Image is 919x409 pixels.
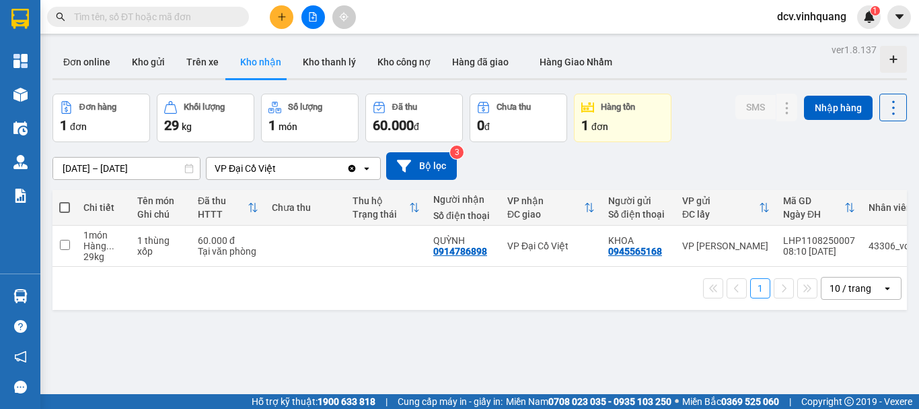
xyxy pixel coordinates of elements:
[198,195,248,206] div: Đã thu
[804,96,873,120] button: Nhập hàng
[506,394,671,409] span: Miền Nam
[540,57,612,67] span: Hàng Giao Nhầm
[601,102,635,112] div: Hàng tồn
[776,190,862,226] th: Toggle SortBy
[783,235,855,246] div: LHP1108250007
[56,12,65,22] span: search
[608,195,669,206] div: Người gửi
[13,54,28,68] img: dashboard-icon
[52,94,150,142] button: Đơn hàng1đơn
[682,241,770,251] div: VP [PERSON_NAME]
[106,241,114,251] span: ...
[13,121,28,135] img: warehouse-icon
[433,210,494,221] div: Số điện thoại
[252,394,375,409] span: Hỗ trợ kỹ thuật:
[277,162,279,175] input: Selected VP Đại Cồ Việt.
[675,190,776,226] th: Toggle SortBy
[844,397,854,406] span: copyright
[548,396,671,407] strong: 0708 023 035 - 0935 103 250
[137,195,184,206] div: Tên món
[11,9,29,29] img: logo-vxr
[14,350,27,363] span: notification
[83,202,124,213] div: Chi tiết
[137,235,184,257] div: 1 thùng xốp
[470,94,567,142] button: Chưa thu0đ
[164,117,179,133] span: 29
[13,88,28,102] img: warehouse-icon
[608,209,669,220] div: Số điện thoại
[176,46,229,78] button: Trên xe
[157,94,254,142] button: Khối lượng29kg
[477,117,484,133] span: 0
[184,102,225,112] div: Khối lượng
[229,46,292,78] button: Kho nhận
[288,102,322,112] div: Số lượng
[581,117,589,133] span: 1
[270,5,293,29] button: plus
[608,246,662,257] div: 0945565168
[783,209,844,220] div: Ngày ĐH
[14,381,27,394] span: message
[735,95,776,119] button: SMS
[13,189,28,203] img: solution-icon
[13,289,28,303] img: warehouse-icon
[74,9,233,24] input: Tìm tên, số ĐT hoặc mã đơn
[353,209,409,220] div: Trạng thái
[507,241,595,251] div: VP Đại Cồ Việt
[272,202,339,213] div: Chưa thu
[60,117,67,133] span: 1
[137,209,184,220] div: Ghi chú
[750,278,770,298] button: 1
[591,121,608,132] span: đơn
[367,46,441,78] button: Kho công nợ
[301,5,325,29] button: file-add
[682,394,779,409] span: Miền Bắc
[318,396,375,407] strong: 1900 633 818
[441,46,519,78] button: Hàng đã giao
[450,146,464,159] sup: 3
[121,46,176,78] button: Kho gửi
[191,190,265,226] th: Toggle SortBy
[893,11,906,23] span: caret-down
[675,399,679,404] span: ⚪️
[339,12,348,22] span: aim
[789,394,791,409] span: |
[433,246,487,257] div: 0914786898
[863,11,875,23] img: icon-new-feature
[261,94,359,142] button: Số lượng1món
[721,396,779,407] strong: 0369 525 060
[501,190,601,226] th: Toggle SortBy
[198,209,248,220] div: HTTT
[373,117,414,133] span: 60.000
[14,320,27,333] span: question-circle
[386,152,457,180] button: Bộ lọc
[871,6,880,15] sup: 1
[268,117,276,133] span: 1
[279,121,297,132] span: món
[873,6,877,15] span: 1
[392,102,417,112] div: Đã thu
[83,241,124,251] div: Hàng thông thường
[766,8,857,25] span: dcv.vinhquang
[182,121,192,132] span: kg
[574,94,671,142] button: Hàng tồn1đơn
[13,155,28,169] img: warehouse-icon
[83,230,124,241] div: 1 món
[507,195,584,206] div: VP nhận
[215,162,276,175] div: VP Đại Cồ Việt
[70,121,87,132] span: đơn
[882,283,893,294] svg: open
[433,194,494,205] div: Người nhận
[507,209,584,220] div: ĐC giao
[346,190,427,226] th: Toggle SortBy
[497,102,531,112] div: Chưa thu
[277,12,287,22] span: plus
[83,251,124,262] div: 29 kg
[832,42,877,57] div: ver 1.8.137
[484,121,490,132] span: đ
[353,195,409,206] div: Thu hộ
[398,394,503,409] span: Cung cấp máy in - giấy in:
[332,5,356,29] button: aim
[414,121,419,132] span: đ
[198,246,258,257] div: Tại văn phòng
